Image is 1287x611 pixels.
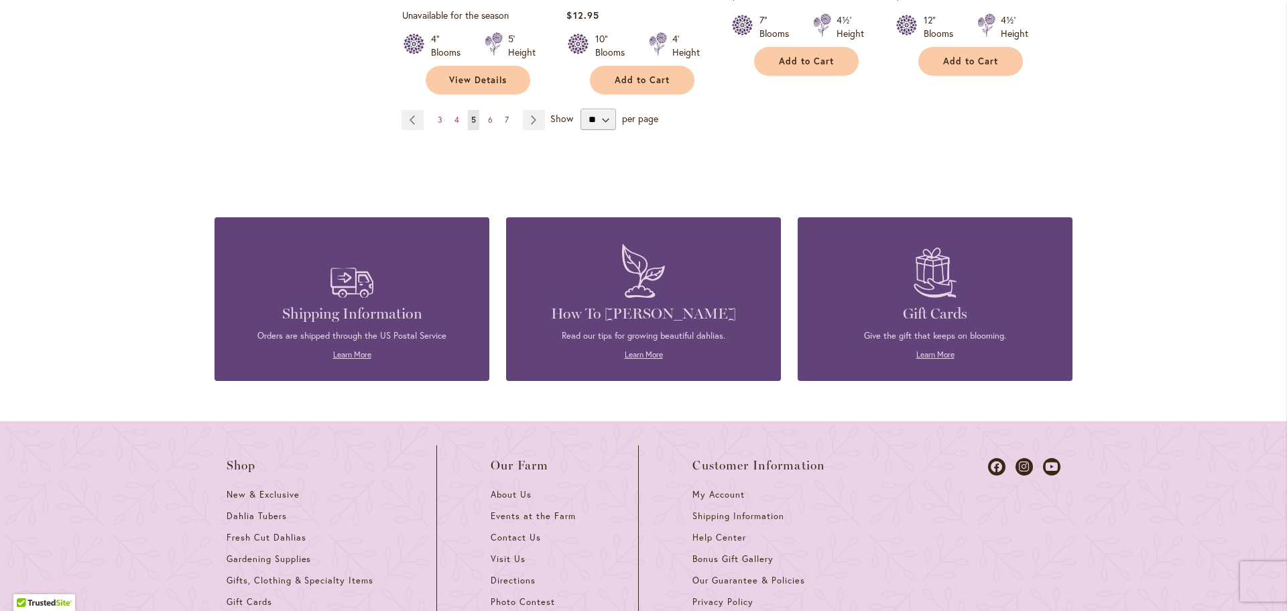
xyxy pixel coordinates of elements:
[491,459,548,472] span: Our Farm
[916,349,955,359] a: Learn More
[471,115,476,125] span: 5
[227,532,306,543] span: Fresh Cut Dahlias
[235,330,469,342] p: Orders are shipped through the US Postal Service
[818,330,1052,342] p: Give the gift that keeps on blooming.
[924,13,961,40] div: 12" Blooms
[1001,13,1028,40] div: 4½' Height
[227,489,300,500] span: New & Exclusive
[622,112,658,125] span: per page
[426,66,530,95] a: View Details
[10,563,48,601] iframe: Launch Accessibility Center
[491,575,536,586] span: Directions
[837,13,864,40] div: 4½' Height
[227,575,373,586] span: Gifts, Clothing & Specialty Items
[434,110,446,130] a: 3
[333,349,371,359] a: Learn More
[566,9,599,21] span: $12.95
[550,112,573,125] span: Show
[988,458,1005,476] a: Dahlias on Facebook
[488,115,493,125] span: 6
[235,304,469,323] h4: Shipping Information
[625,349,663,359] a: Learn More
[672,32,700,59] div: 4' Height
[692,596,753,608] span: Privacy Policy
[692,575,804,586] span: Our Guarantee & Policies
[438,115,442,125] span: 3
[449,74,507,86] span: View Details
[227,596,272,608] span: Gift Cards
[595,32,633,59] div: 10" Blooms
[431,32,469,59] div: 4" Blooms
[227,510,287,522] span: Dahlia Tubers
[692,459,825,472] span: Customer Information
[692,489,745,500] span: My Account
[943,56,998,67] span: Add to Cart
[918,47,1023,76] button: Add to Cart
[491,596,555,608] span: Photo Contest
[692,553,773,565] span: Bonus Gift Gallery
[505,115,509,125] span: 7
[692,532,746,543] span: Help Center
[491,489,532,500] span: About Us
[491,510,575,522] span: Events at the Farm
[227,459,256,472] span: Shop
[818,304,1052,323] h4: Gift Cards
[485,110,496,130] a: 6
[526,304,761,323] h4: How To [PERSON_NAME]
[454,115,459,125] span: 4
[451,110,463,130] a: 4
[615,74,670,86] span: Add to Cart
[1043,458,1060,476] a: Dahlias on Youtube
[526,330,761,342] p: Read our tips for growing beautiful dahlias.
[491,553,526,565] span: Visit Us
[692,510,784,522] span: Shipping Information
[779,56,834,67] span: Add to Cart
[402,9,552,21] p: Unavailable for the season
[754,47,859,76] button: Add to Cart
[590,66,694,95] button: Add to Cart
[227,553,311,565] span: Gardening Supplies
[491,532,541,543] span: Contact Us
[1016,458,1033,476] a: Dahlias on Instagram
[508,32,536,59] div: 5' Height
[759,13,797,40] div: 7" Blooms
[501,110,512,130] a: 7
